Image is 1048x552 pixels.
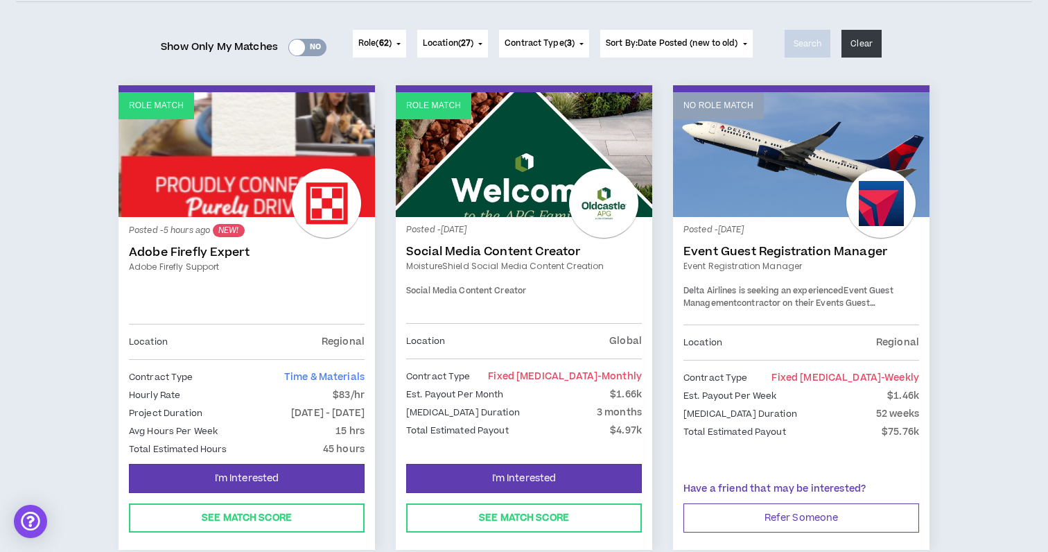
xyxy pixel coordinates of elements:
button: Contract Type(3) [499,30,589,58]
button: Location(27) [417,30,488,58]
p: Contract Type [129,370,193,385]
p: $1.46k [887,388,919,404]
span: Location ( ) [423,37,473,50]
a: Adobe Firefly Expert [129,245,365,259]
span: Delta Airlines is seeking an experienced [683,285,844,297]
span: I'm Interested [215,472,279,485]
p: Total Estimated Payout [683,424,786,440]
p: 15 hrs [335,424,365,439]
span: Fixed [MEDICAL_DATA] [488,370,642,383]
span: - monthly [597,370,642,383]
span: contractor on their Events Guest Management team. This a 40hrs/week position with 2-3 days in the... [683,297,908,358]
p: [MEDICAL_DATA] Duration [406,405,520,420]
p: Role Match [129,99,184,112]
p: $4.97k [610,423,642,438]
p: No Role Match [683,99,753,112]
span: Contract Type ( ) [505,37,575,50]
span: Sort By: Date Posted (new to old) [606,37,738,49]
button: Search [785,30,831,58]
strong: Event Guest Management [683,285,893,309]
a: Social Media Content Creator [406,245,642,259]
span: Role ( ) [358,37,392,50]
button: I'm Interested [129,464,365,493]
span: 27 [461,37,471,49]
span: Social Media Content Creator [406,285,526,297]
a: Role Match [119,92,375,217]
span: Show Only My Matches [161,37,278,58]
button: I'm Interested [406,464,642,493]
p: [DATE] - [DATE] [291,406,365,421]
span: Time & Materials [284,370,365,384]
p: Est. Payout Per Week [683,388,776,404]
button: Role(62) [353,30,406,58]
a: Role Match [396,92,652,217]
a: MoistureShield Social Media Content Creation [406,260,642,273]
p: $1.66k [610,387,642,402]
p: Hourly Rate [129,388,180,403]
a: Event Guest Registration Manager [683,245,919,259]
a: No Role Match [673,92,929,217]
p: Location [683,335,722,350]
p: Contract Type [406,369,471,384]
button: See Match Score [129,503,365,533]
p: 3 months [597,405,642,420]
sup: NEW! [213,224,244,237]
span: Fixed [MEDICAL_DATA] [771,371,919,385]
p: $83/hr [333,388,365,403]
p: Est. Payout Per Month [406,387,504,402]
div: Open Intercom Messenger [14,505,47,538]
p: 45 hours [323,442,365,457]
a: Event Registration Manager [683,260,919,273]
p: Total Estimated Payout [406,423,509,438]
p: Have a friend that may be interested? [683,482,919,497]
p: 52 weeks [876,406,919,422]
p: Posted - 5 hours ago [129,224,365,237]
p: Regional [322,334,365,350]
p: Location [129,334,168,350]
p: Global [609,334,642,349]
p: Role Match [406,99,461,112]
span: - weekly [881,371,919,385]
span: 3 [567,37,572,49]
p: Total Estimated Hours [129,442,227,457]
button: Clear [841,30,882,58]
p: Contract Type [683,370,748,386]
p: Location [406,334,445,349]
span: I'm Interested [492,472,557,485]
p: Posted - [DATE] [683,224,919,236]
p: Posted - [DATE] [406,224,642,236]
p: Avg Hours Per Week [129,424,218,439]
span: 62 [379,37,389,49]
button: Sort By:Date Posted (new to old) [600,30,753,58]
p: Project Duration [129,406,202,421]
button: See Match Score [406,503,642,533]
button: Refer Someone [683,503,919,533]
p: $75.76k [882,424,919,440]
a: Adobe Firefly Support [129,261,365,273]
p: Regional [876,335,919,350]
p: [MEDICAL_DATA] Duration [683,406,797,422]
